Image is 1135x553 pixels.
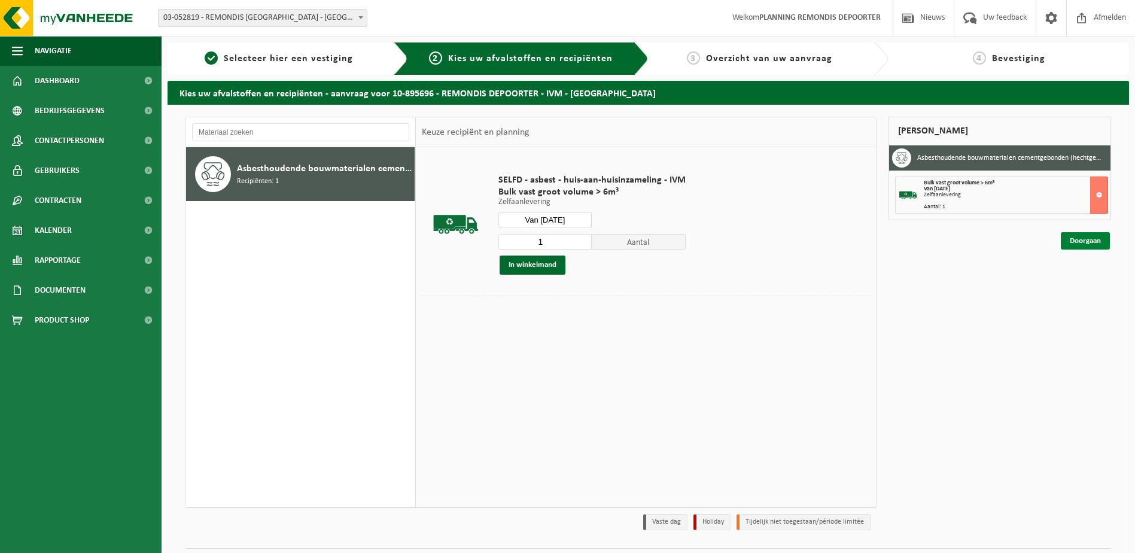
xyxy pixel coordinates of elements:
div: Zelfaanlevering [924,192,1107,198]
li: Tijdelijk niet toegestaan/période limitée [737,514,871,530]
span: Bevestiging [992,54,1045,63]
span: Recipiënten: 1 [237,176,279,187]
input: Materiaal zoeken [192,123,409,141]
h3: Asbesthoudende bouwmaterialen cementgebonden (hechtgebonden) [917,148,1101,168]
strong: PLANNING REMONDIS DEPOORTER [759,13,881,22]
span: Navigatie [35,36,72,66]
a: 1Selecteer hier een vestiging [174,51,384,66]
span: Bulk vast groot volume > 6m³ [924,180,994,186]
span: Overzicht van uw aanvraag [706,54,832,63]
span: Bedrijfsgegevens [35,96,105,126]
button: In winkelmand [500,256,565,275]
li: Holiday [693,514,731,530]
p: Zelfaanlevering [498,198,686,206]
span: 1 [205,51,218,65]
span: Aantal [592,234,686,250]
a: Doorgaan [1061,232,1110,250]
h2: Kies uw afvalstoffen en recipiënten - aanvraag voor 10-895696 - REMONDIS DEPOORTER - IVM - [GEOGR... [168,81,1129,104]
li: Vaste dag [643,514,687,530]
input: Selecteer datum [498,212,592,227]
span: Contracten [35,186,81,215]
div: [PERSON_NAME] [888,117,1111,145]
button: Asbesthoudende bouwmaterialen cementgebonden (hechtgebonden) Recipiënten: 1 [186,147,415,201]
span: SELFD - asbest - huis-aan-huisinzameling - IVM [498,174,686,186]
span: Selecteer hier een vestiging [224,54,353,63]
span: Contactpersonen [35,126,104,156]
span: Dashboard [35,66,80,96]
span: 3 [687,51,700,65]
div: Aantal: 1 [924,204,1107,210]
span: 2 [429,51,442,65]
span: 4 [973,51,986,65]
span: Bulk vast groot volume > 6m³ [498,186,686,198]
span: 03-052819 - REMONDIS WEST-VLAANDEREN - OOSTENDE [159,10,367,26]
div: Keuze recipiënt en planning [416,117,535,147]
span: Product Shop [35,305,89,335]
span: Asbesthoudende bouwmaterialen cementgebonden (hechtgebonden) [237,162,412,176]
span: 03-052819 - REMONDIS WEST-VLAANDEREN - OOSTENDE [158,9,367,27]
strong: Van [DATE] [924,186,950,192]
span: Rapportage [35,245,81,275]
span: Kalender [35,215,72,245]
span: Gebruikers [35,156,80,186]
span: Documenten [35,275,86,305]
span: Kies uw afvalstoffen en recipiënten [448,54,613,63]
